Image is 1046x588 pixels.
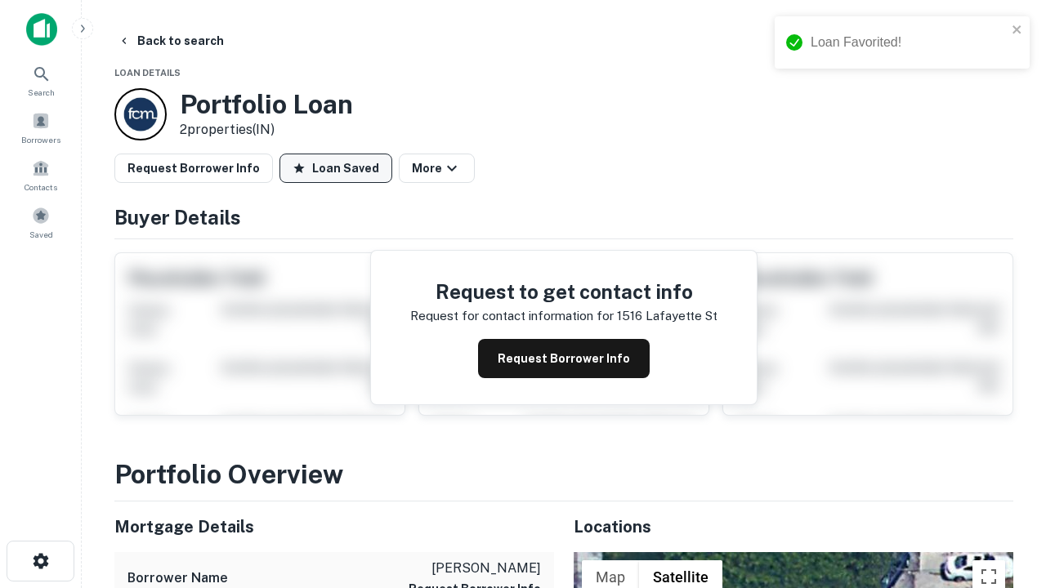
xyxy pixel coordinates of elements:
[5,105,77,149] a: Borrowers
[409,559,541,578] p: [PERSON_NAME]
[180,89,353,120] h3: Portfolio Loan
[26,13,57,46] img: capitalize-icon.png
[5,153,77,197] a: Contacts
[114,514,554,539] h5: Mortgage Details
[5,58,77,102] a: Search
[114,455,1013,494] h3: Portfolio Overview
[28,86,55,99] span: Search
[114,68,181,78] span: Loan Details
[1012,23,1023,38] button: close
[410,306,614,326] p: Request for contact information for
[25,180,57,194] span: Contacts
[114,203,1013,232] h4: Buyer Details
[29,228,53,241] span: Saved
[114,154,273,183] button: Request Borrower Info
[617,306,717,326] p: 1516 lafayette st
[574,514,1013,539] h5: Locations
[21,133,60,146] span: Borrowers
[5,200,77,244] a: Saved
[964,457,1046,536] iframe: Chat Widget
[279,154,392,183] button: Loan Saved
[478,339,650,378] button: Request Borrower Info
[410,277,717,306] h4: Request to get contact info
[811,33,1007,52] div: Loan Favorited!
[399,154,475,183] button: More
[127,568,228,588] h6: Borrower Name
[180,120,353,140] p: 2 properties (IN)
[111,26,230,56] button: Back to search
